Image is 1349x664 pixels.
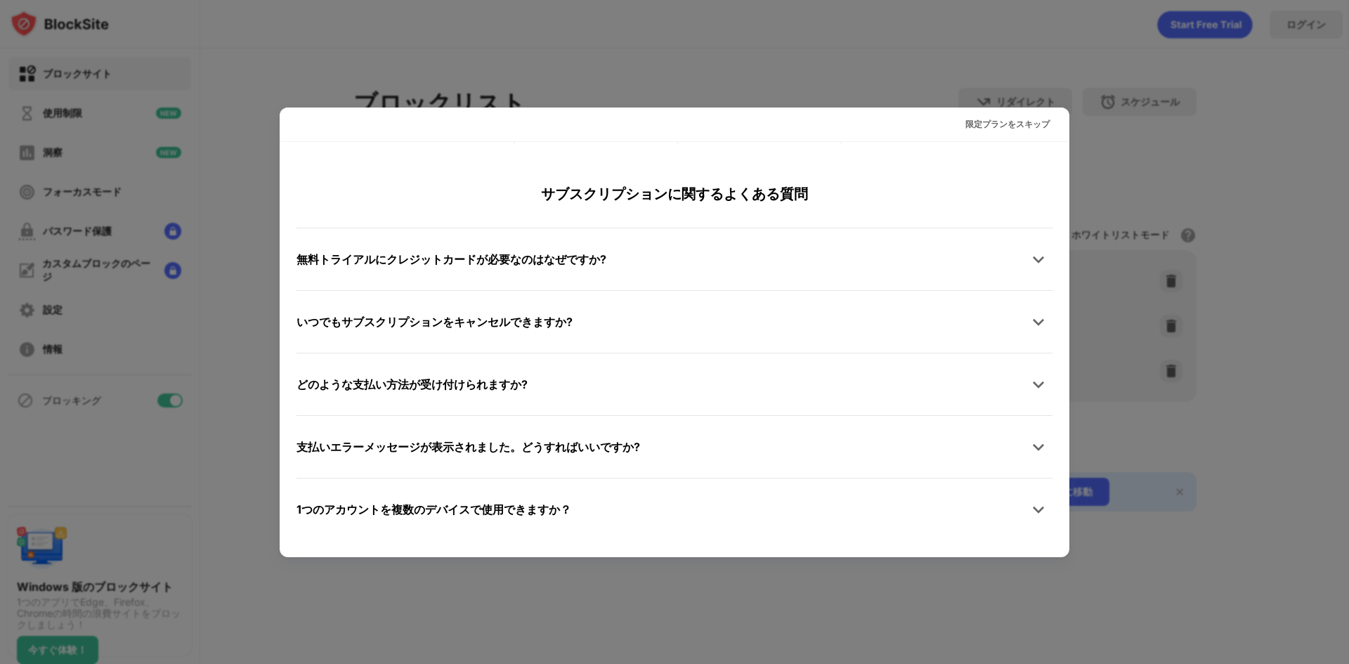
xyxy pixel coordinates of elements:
font: 支払いエラーメッセージが表示されました。どうすればいいですか? [296,440,640,454]
font: 1つのアカウントを複数のデバイスで使用できますか？ [296,502,571,516]
font: 限定プランをスキップ [965,119,1050,129]
font: どのような支払い方法が受け付けられますか? [296,377,528,391]
font: 無料トライアルにクレジットカードが必要なのはなぜですか? [296,252,606,266]
font: いつでもサブスクリプションをキャンセルできますか? [296,315,573,329]
font: サブスクリプションに関するよくある質問 [541,185,808,202]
